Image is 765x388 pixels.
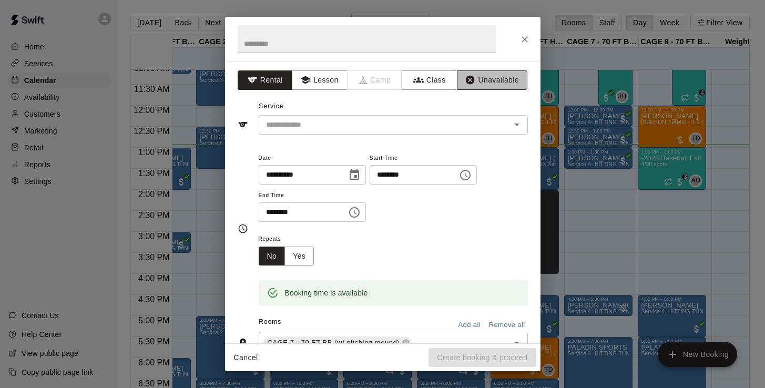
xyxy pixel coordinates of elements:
button: Choose time, selected time is 1:30 PM [455,165,476,186]
button: Choose time, selected time is 2:30 PM [344,202,365,223]
span: Service [259,103,283,110]
button: Unavailable [457,70,527,90]
svg: Service [238,119,248,130]
svg: Timing [238,223,248,234]
button: Yes [284,247,314,266]
button: Choose date, selected date is Oct 9, 2025 [344,165,365,186]
div: Booking time is available [285,283,368,302]
span: Repeats [259,232,323,247]
button: Add all [453,317,486,333]
button: Cancel [229,348,263,367]
button: Close [515,30,534,49]
span: End Time [259,189,366,203]
span: Date [259,151,366,166]
button: Class [402,70,457,90]
button: No [259,247,285,266]
span: Camps can only be created in the Services page [348,70,403,90]
span: CAGE 7 - 70 FT BB (w/ pitching mound) [263,338,404,348]
div: outlined button group [259,247,314,266]
button: Remove all [486,317,528,333]
span: Rooms [259,318,281,325]
div: CAGE 7 - 70 FT BB (w/ pitching mound) [263,336,413,349]
button: Open [509,117,524,132]
span: Start Time [370,151,477,166]
button: Lesson [292,70,347,90]
button: Open [509,335,524,350]
svg: Rooms [238,338,248,348]
button: Rental [238,70,293,90]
